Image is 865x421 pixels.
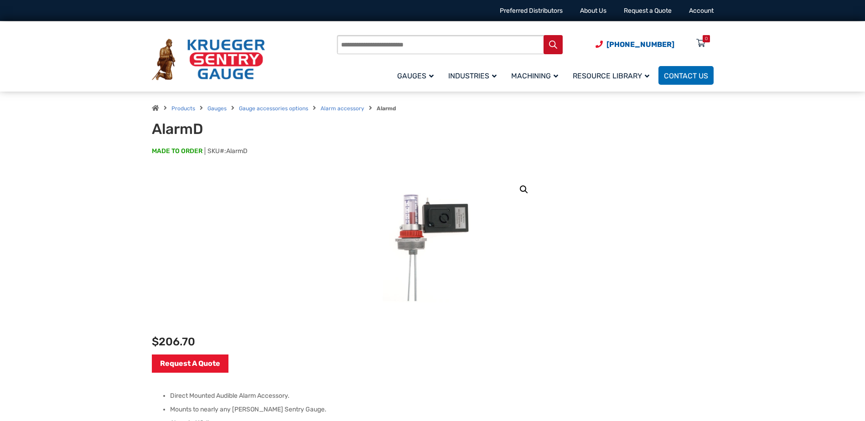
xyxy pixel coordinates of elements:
bdi: 206.70 [152,335,195,348]
a: About Us [580,7,606,15]
img: Krueger Sentry Gauge [152,39,265,81]
a: Gauge accessories options [239,105,308,112]
span: $ [152,335,159,348]
div: 0 [705,35,708,42]
a: Request A Quote [152,354,228,373]
span: [PHONE_NUMBER] [606,40,674,49]
span: AlarmD [226,147,248,155]
a: View full-screen image gallery [516,181,532,198]
li: Direct Mounted Audible Alarm Accessory. [170,391,714,400]
span: Gauges [397,72,434,80]
a: Phone Number (920) 434-8860 [596,39,674,50]
span: MADE TO ORDER [152,147,202,156]
a: Products [171,105,195,112]
a: Account [689,7,714,15]
span: Resource Library [573,72,649,80]
a: Machining [506,65,567,86]
span: Industries [448,72,497,80]
strong: Alarmd [377,105,396,112]
a: Contact Us [658,66,714,85]
a: Gauges [392,65,443,86]
a: Gauges [207,105,227,112]
a: Industries [443,65,506,86]
span: Contact Us [664,72,708,80]
a: Alarm accessory [321,105,364,112]
a: Preferred Distributors [500,7,563,15]
a: Request a Quote [624,7,672,15]
span: SKU#: [205,147,248,155]
span: Machining [511,72,558,80]
h1: AlarmD [152,120,377,138]
li: Mounts to nearly any [PERSON_NAME] Sentry Gauge. [170,405,714,414]
a: Resource Library [567,65,658,86]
